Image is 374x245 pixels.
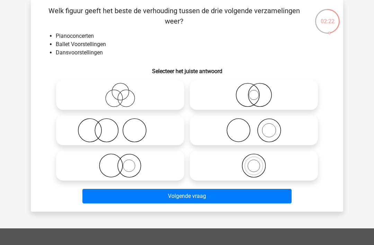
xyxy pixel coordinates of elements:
[42,6,306,26] p: Welk figuur geeft het beste de verhouding tussen de drie volgende verzamelingen weer?
[56,32,332,40] li: Pianoconcerten
[56,49,332,57] li: Dansvoorstellingen
[314,8,340,26] div: 02:22
[82,189,292,203] button: Volgende vraag
[56,40,332,49] li: Ballet Voorstellingen
[42,62,332,75] h6: Selecteer het juiste antwoord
